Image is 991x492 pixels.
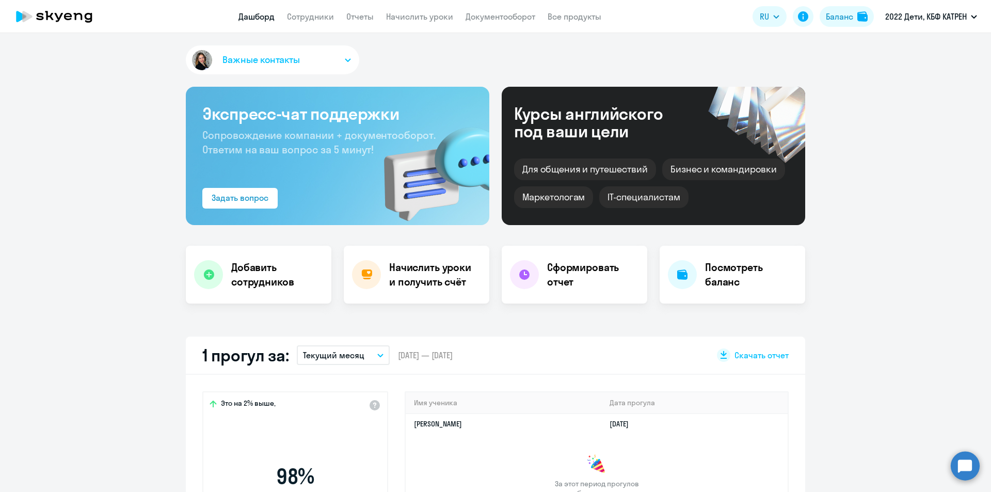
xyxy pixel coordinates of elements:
[222,53,300,67] span: Важные контакты
[610,419,637,428] a: [DATE]
[202,188,278,209] button: Задать вопрос
[734,350,789,361] span: Скачать отчет
[398,350,453,361] span: [DATE] — [DATE]
[857,11,868,22] img: balance
[202,345,289,366] h2: 1 прогул за:
[466,11,535,22] a: Документооборот
[231,260,323,289] h4: Добавить сотрудников
[601,392,788,414] th: Дата прогула
[190,48,214,72] img: avatar
[820,6,874,27] button: Балансbalance
[346,11,374,22] a: Отчеты
[885,10,967,23] p: 2022 Дети, КБФ КАТРЕН
[826,10,853,23] div: Баланс
[753,6,787,27] button: RU
[514,186,593,208] div: Маркетологам
[514,105,691,140] div: Курсы английского под ваши цели
[548,11,601,22] a: Все продукты
[202,103,473,124] h3: Экспресс-чат поддержки
[389,260,479,289] h4: Начислить уроки и получить счёт
[221,399,276,411] span: Это на 2% выше,
[212,192,268,204] div: Задать вопрос
[238,11,275,22] a: Дашборд
[880,4,982,29] button: 2022 Дети, КБФ КАТРЕН
[599,186,688,208] div: IT-специалистам
[414,419,462,428] a: [PERSON_NAME]
[186,45,359,74] button: Важные контакты
[202,129,436,156] span: Сопровождение компании + документооборот. Ответим на ваш вопрос за 5 минут!
[236,464,355,489] span: 98 %
[297,345,390,365] button: Текущий месяц
[760,10,769,23] span: RU
[547,260,639,289] h4: Сформировать отчет
[662,158,785,180] div: Бизнес и командировки
[386,11,453,22] a: Начислить уроки
[406,392,601,414] th: Имя ученика
[369,109,489,225] img: bg-img
[287,11,334,22] a: Сотрудники
[586,454,607,475] img: congrats
[514,158,656,180] div: Для общения и путешествий
[303,349,364,361] p: Текущий месяц
[705,260,797,289] h4: Посмотреть баланс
